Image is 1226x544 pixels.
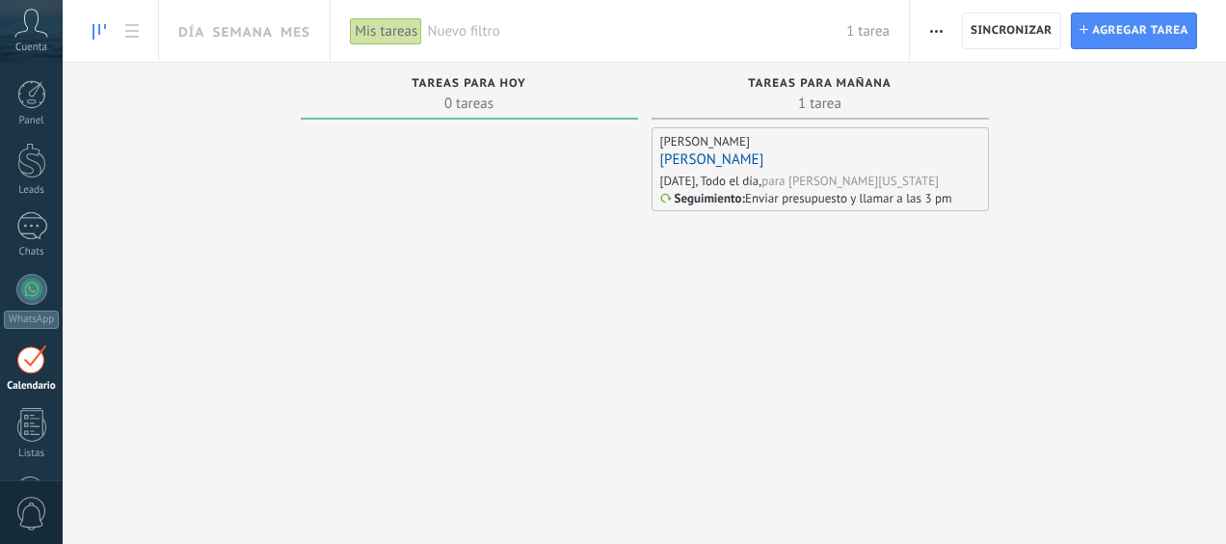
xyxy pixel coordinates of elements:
[4,115,60,127] div: Panel
[660,191,746,206] div: :
[962,13,1061,49] button: Sincronizar
[310,77,628,94] div: Tareas para hoy
[4,246,60,258] div: Chats
[660,150,764,169] a: [PERSON_NAME]
[660,173,762,189] div: [DATE], Todo el día,
[15,41,47,54] span: Cuenta
[745,190,952,206] p: Enviar presupuesto y llamar a las 3 pm
[675,191,742,206] p: Seguimiento
[1071,13,1197,49] button: Agregar tarea
[661,77,979,94] div: Tareas para mañana
[412,77,526,91] span: Tareas para hoy
[4,448,60,460] div: Listas
[761,173,939,189] div: para [PERSON_NAME][US_STATE]
[971,25,1053,37] span: Sincronizar
[310,94,628,113] span: 0 tareas
[660,133,750,150] div: [PERSON_NAME]
[748,77,892,91] span: Tareas para mañana
[427,22,846,41] span: Nuevo filtro
[661,94,979,113] span: 1 tarea
[846,22,890,41] span: 1 tarea
[4,184,60,197] div: Leads
[1092,14,1188,48] span: Agregar tarea
[350,17,422,45] div: Mis tareas
[4,311,59,329] div: WhatsApp
[4,380,60,393] div: Calendario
